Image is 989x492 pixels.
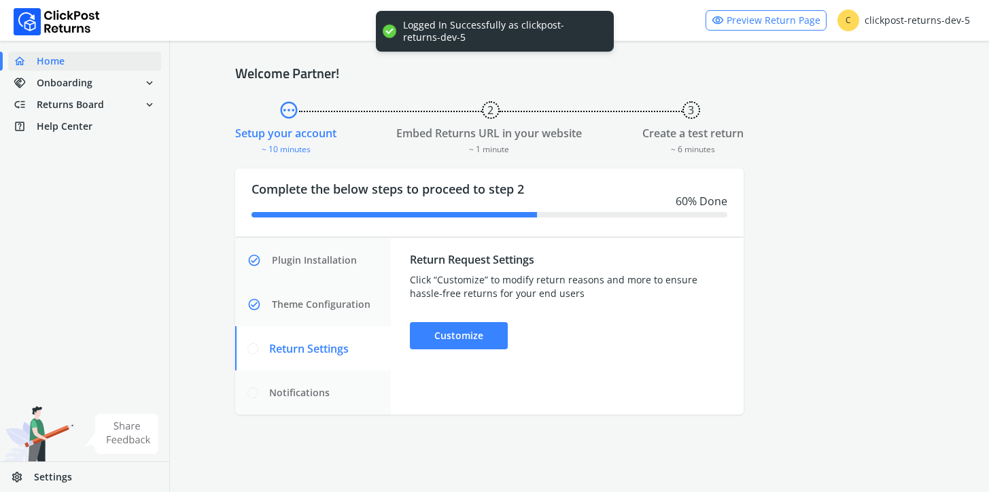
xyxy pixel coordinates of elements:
div: Logged In Successfully as clickpost-returns-dev-5 [403,19,600,43]
span: expand_more [143,95,156,114]
div: Complete the below steps to proceed to step 2 [235,169,744,236]
div: ~ 10 minutes [235,141,336,155]
span: Notifications [269,386,330,400]
span: Settings [34,470,72,484]
a: help_centerHelp Center [8,117,161,136]
span: check_circle [247,247,269,274]
span: Return Settings [269,340,349,357]
span: Plugin Installation [272,253,357,267]
img: Logo [14,8,100,35]
span: Home [37,54,65,68]
div: Click “Customize” to modify return reasons and more to ensure hassle-free returns for your end users [410,273,725,300]
div: ~ 6 minutes [642,141,744,155]
span: visibility [712,11,724,30]
a: visibilityPreview Return Page [706,10,827,31]
span: home [14,52,37,71]
span: Help Center [37,120,92,133]
span: pending [279,98,299,122]
button: 2 [482,101,500,119]
div: clickpost-returns-dev-5 [837,10,970,31]
span: expand_more [143,73,156,92]
div: ~ 1 minute [396,141,582,155]
button: 3 [682,101,700,119]
h4: Welcome Partner! [235,65,924,82]
div: Setup your account [235,125,336,141]
a: homeHome [8,52,161,71]
span: Theme Configuration [272,298,370,311]
div: Embed Returns URL in your website [396,125,582,141]
div: Return Request Settings [410,251,725,268]
span: Returns Board [37,98,104,111]
span: settings [11,468,34,487]
span: C [837,10,859,31]
div: Create a test return [642,125,744,141]
img: share feedback [85,414,159,454]
span: low_priority [14,95,37,114]
span: handshake [14,73,37,92]
div: Customize [410,322,508,349]
span: check_circle [247,291,269,318]
span: help_center [14,117,37,136]
div: 60 % Done [251,193,727,209]
span: Onboarding [37,76,92,90]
